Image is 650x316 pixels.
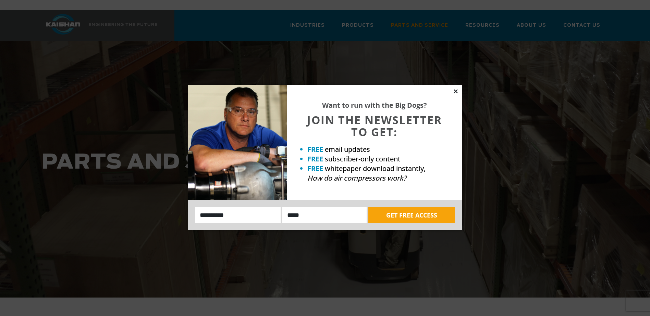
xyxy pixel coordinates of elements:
[325,145,370,154] span: email updates
[307,154,323,163] strong: FREE
[307,164,323,173] strong: FREE
[453,88,459,94] button: Close
[307,173,406,183] em: How do air compressors work?
[325,154,401,163] span: subscriber-only content
[368,207,455,223] button: GET FREE ACCESS
[322,101,427,110] strong: Want to run with the Big Dogs?
[307,113,442,139] span: JOIN THE NEWSLETTER TO GET:
[195,207,281,223] input: Name:
[307,145,323,154] strong: FREE
[282,207,367,223] input: Email
[325,164,426,173] span: whitepaper download instantly,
